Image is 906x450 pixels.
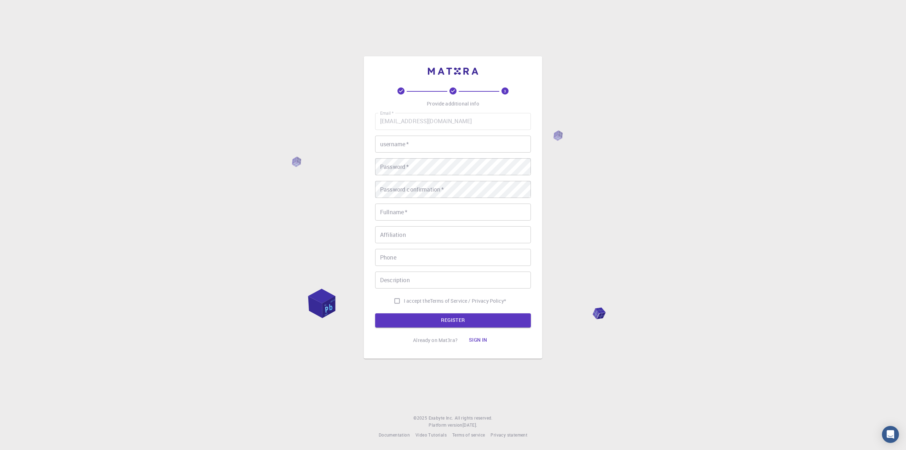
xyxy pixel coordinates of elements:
button: REGISTER [375,313,531,327]
p: Already on Mat3ra? [413,337,458,344]
div: Open Intercom Messenger [882,426,899,443]
p: Provide additional info [427,100,479,107]
span: Exabyte Inc. [429,415,453,421]
a: Video Tutorials [415,432,447,439]
span: Privacy statement [491,432,527,438]
a: Exabyte Inc. [429,415,453,422]
span: Terms of service [452,432,485,438]
a: Privacy statement [491,432,527,439]
span: Platform version [429,422,462,429]
span: [DATE] . [463,422,477,428]
span: © 2025 [413,415,428,422]
span: Documentation [379,432,410,438]
text: 3 [504,89,506,93]
button: Sign in [463,333,493,347]
label: Email [380,110,394,116]
span: All rights reserved. [455,415,493,422]
a: Terms of Service / Privacy Policy* [430,297,506,304]
a: Documentation [379,432,410,439]
span: Video Tutorials [415,432,447,438]
a: [DATE]. [463,422,477,429]
span: I accept the [404,297,430,304]
a: Terms of service [452,432,485,439]
p: Terms of Service / Privacy Policy * [430,297,506,304]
